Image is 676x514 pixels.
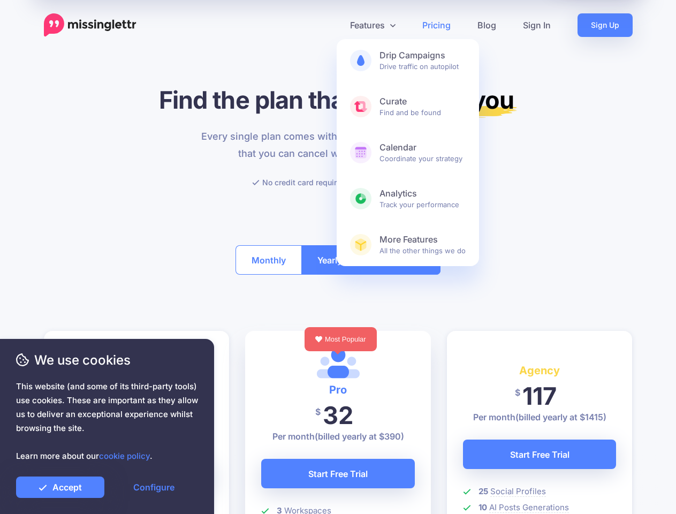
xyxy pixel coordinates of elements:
span: We use cookies [16,351,198,369]
h4: Agency [463,362,617,379]
div: Features [337,39,479,266]
a: Drip CampaignsDrive traffic on autopilot [337,39,479,82]
a: Configure [110,477,198,498]
a: Blog [464,13,510,37]
a: AnalyticsTrack your performance [337,177,479,220]
h4: Pro [261,381,415,398]
a: Start Free Trial [261,459,415,488]
span: Social Profiles [490,486,546,497]
button: Monthly [236,245,302,275]
a: Sign Up [578,13,633,37]
span: Find and be found [379,96,466,117]
p: Per month [463,411,617,424]
a: CurateFind and be found [337,85,479,128]
b: Curate [379,96,466,107]
button: Yearly(first 2 months free) [301,245,440,275]
span: Drive traffic on autopilot [379,50,466,71]
a: cookie policy [99,451,150,461]
span: $ [315,400,321,424]
li: No credit card required [252,176,346,189]
span: Track your performance [379,188,466,209]
h1: Find the plan that's [44,85,633,115]
p: Every single plan comes with a free trial and the guarantee that you can cancel whenever you need... [195,128,481,162]
a: Pricing [409,13,464,37]
b: Analytics [379,188,466,199]
b: More Features [379,234,466,245]
span: (billed yearly at $390) [315,431,404,442]
span: This website (and some of its third-party tools) use cookies. These are important as they allow u... [16,380,198,463]
a: CalendarCoordinate your strategy [337,131,479,174]
span: 32 [323,400,353,430]
a: Features [337,13,409,37]
a: Start Free Trial [463,440,617,469]
span: Coordinate your strategy [379,142,466,163]
a: Home [44,13,136,37]
span: 117 [522,381,557,411]
span: All the other things we do [379,234,466,255]
b: 10 [478,502,487,512]
span: $ [515,381,520,405]
a: More FeaturesAll the other things we do [337,223,479,266]
b: Calendar [379,142,466,153]
div: Most Popular [305,327,377,351]
span: (billed yearly at $1415) [515,412,606,422]
a: Sign In [510,13,564,37]
a: Accept [16,477,104,498]
span: AI Posts Generations [489,502,569,513]
b: 25 [478,486,488,496]
b: Drip Campaigns [379,50,466,61]
p: Per month [261,430,415,443]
